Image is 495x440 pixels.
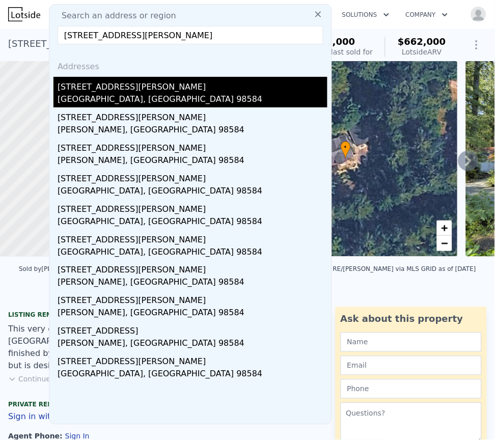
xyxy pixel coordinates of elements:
[442,237,448,250] span: −
[58,338,327,352] div: [PERSON_NAME], [GEOGRAPHIC_DATA] 98584
[58,277,327,291] div: [PERSON_NAME], [GEOGRAPHIC_DATA] 98584
[58,124,327,138] div: [PERSON_NAME], [GEOGRAPHIC_DATA] 98584
[58,246,327,260] div: [GEOGRAPHIC_DATA], [GEOGRAPHIC_DATA] 98584
[53,10,176,22] span: Search an address or region
[341,333,482,352] input: Name
[58,169,327,185] div: [STREET_ADDRESS][PERSON_NAME]
[58,185,327,199] div: [GEOGRAPHIC_DATA], [GEOGRAPHIC_DATA] 98584
[341,143,351,152] span: •
[58,154,327,169] div: [PERSON_NAME], [GEOGRAPHIC_DATA] 98584
[58,291,327,307] div: [STREET_ADDRESS][PERSON_NAME]
[398,36,446,47] span: $662,000
[334,6,398,24] button: Solutions
[341,356,482,375] input: Email
[53,52,327,77] div: Addresses
[58,307,327,321] div: [PERSON_NAME], [GEOGRAPHIC_DATA] 98584
[341,312,482,326] div: Ask about this property
[471,6,487,22] img: avatar
[341,141,351,159] div: •
[58,77,327,93] div: [STREET_ADDRESS][PERSON_NAME]
[8,413,229,421] button: Sign in with an agent account to view this information
[466,35,487,55] button: Show Options
[8,401,319,411] div: Private Remarks (Agents Only)
[58,230,327,246] div: [STREET_ADDRESS][PERSON_NAME]
[437,221,452,236] a: Zoom in
[8,7,40,21] img: Lotside
[398,47,446,57] div: Lotside ARV
[341,379,482,399] input: Phone
[8,374,80,384] button: Continue reading
[58,93,327,107] div: [GEOGRAPHIC_DATA], [GEOGRAPHIC_DATA] 98584
[58,352,327,368] div: [STREET_ADDRESS][PERSON_NAME]
[8,37,273,51] div: [STREET_ADDRESS][PERSON_NAME] , [GEOGRAPHIC_DATA] , WA 98584
[58,107,327,124] div: [STREET_ADDRESS][PERSON_NAME]
[58,368,327,382] div: [GEOGRAPHIC_DATA], [GEOGRAPHIC_DATA] 98584
[58,26,323,44] input: Enter an address, city, region, neighborhood or zip code
[58,138,327,154] div: [STREET_ADDRESS][PERSON_NAME]
[58,199,327,215] div: [STREET_ADDRESS][PERSON_NAME]
[58,321,327,338] div: [STREET_ADDRESS]
[437,236,452,251] a: Zoom out
[19,266,163,273] div: Sold by [PERSON_NAME] & [PERSON_NAME] RE .
[58,215,327,230] div: [GEOGRAPHIC_DATA], [GEOGRAPHIC_DATA] 98584
[398,6,456,24] button: Company
[58,260,327,277] div: [STREET_ADDRESS][PERSON_NAME]
[8,311,319,319] div: Listing Remarks (Historical)
[442,222,448,234] span: +
[8,323,319,372] div: This very cool 2 level home is located on beautiful [PERSON_NAME][GEOGRAPHIC_DATA] in the middle ...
